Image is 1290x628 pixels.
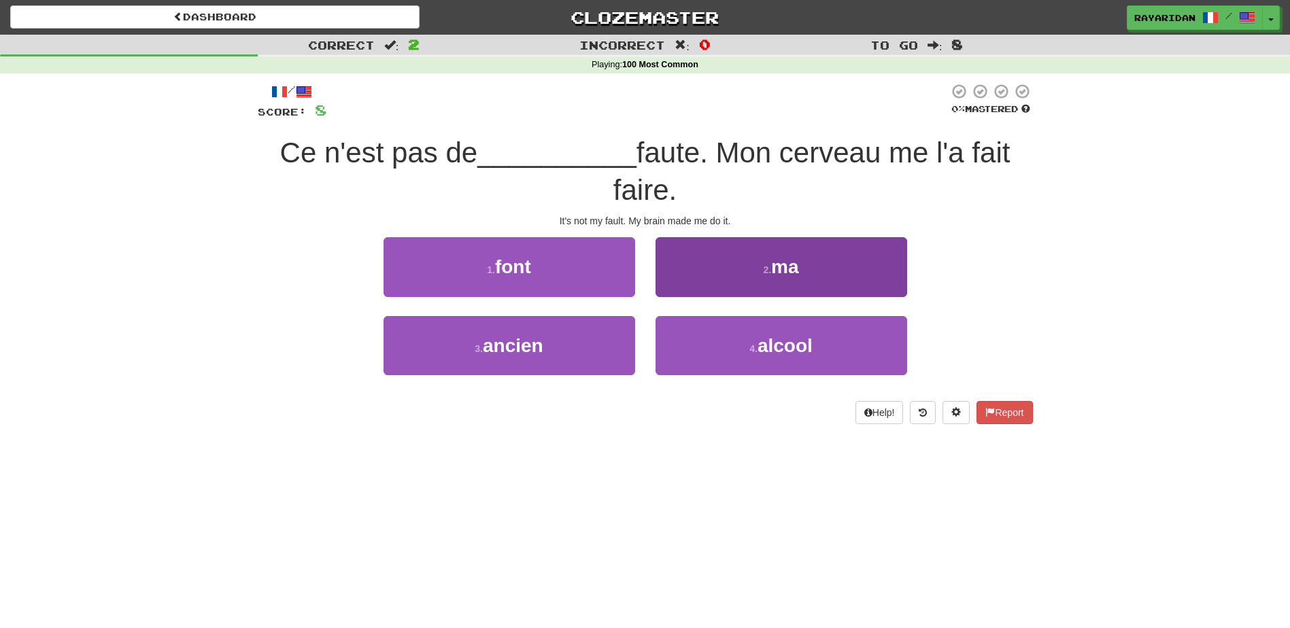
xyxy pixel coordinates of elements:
span: 2 [408,36,420,52]
a: Clozemaster [440,5,849,29]
div: It's not my fault. My brain made me do it. [258,214,1033,228]
button: 3.ancien [384,316,635,375]
button: 2.ma [656,237,907,296]
span: font [495,256,531,277]
small: 4 . [749,343,758,354]
span: Ce n'est pas de [280,137,478,169]
span: alcool [758,335,813,356]
button: 4.alcool [656,316,907,375]
span: Score: [258,106,307,118]
span: 8 [951,36,963,52]
small: 1 . [487,264,495,275]
span: rayaridan [1134,12,1195,24]
small: 2 . [763,264,771,275]
span: 0 % [951,103,965,114]
button: Round history (alt+y) [910,401,936,424]
div: Mastered [949,103,1033,116]
span: : [675,39,690,51]
span: ma [771,256,798,277]
button: Help! [855,401,904,424]
span: Incorrect [579,38,665,52]
span: 8 [315,101,326,118]
span: : [384,39,399,51]
strong: 100 Most Common [622,60,698,69]
span: ancien [483,335,543,356]
div: / [258,83,326,100]
button: 1.font [384,237,635,296]
span: / [1225,11,1232,20]
span: faute. Mon cerveau me l'a fait faire. [613,137,1011,206]
button: Report [977,401,1032,424]
span: Correct [308,38,375,52]
span: 0 [699,36,711,52]
a: Dashboard [10,5,420,29]
span: To go [870,38,918,52]
span: __________ [477,137,636,169]
a: rayaridan / [1127,5,1263,30]
small: 3 . [475,343,483,354]
span: : [928,39,943,51]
